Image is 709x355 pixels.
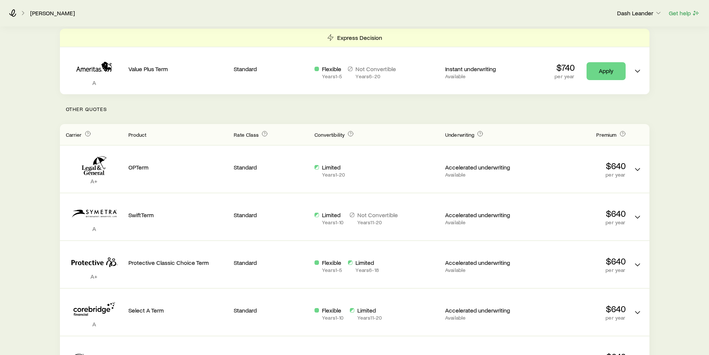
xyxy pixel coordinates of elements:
p: A [66,225,122,232]
p: Flexible [322,307,344,314]
p: per year [526,219,626,225]
p: Standard [234,164,309,171]
p: Instant underwriting [445,65,520,73]
p: Years 11 - 20 [357,315,382,321]
span: Underwriting [445,131,474,138]
p: Available [445,267,520,273]
p: Available [445,73,520,79]
p: $640 [526,304,626,314]
span: Convertibility [314,131,345,138]
p: Standard [234,259,309,266]
p: $640 [526,161,626,171]
p: per year [555,73,574,79]
p: A [66,320,122,328]
p: Accelerated underwriting [445,211,520,219]
p: Years 1 - 10 [322,219,344,225]
button: Get help [668,9,700,18]
button: Dash Leander [617,9,662,18]
a: [PERSON_NAME] [30,10,75,17]
p: $740 [555,62,574,73]
p: Years 6 - 18 [355,267,379,273]
p: Limited [357,307,382,314]
span: Product [128,131,147,138]
p: Years 1 - 10 [322,315,344,321]
p: Standard [234,211,309,219]
p: per year [526,172,626,178]
p: $640 [526,256,626,266]
div: Term quotes [60,29,649,94]
p: Limited [355,259,379,266]
p: Standard [234,307,309,314]
span: Premium [596,131,616,138]
p: A+ [66,177,122,185]
p: Flexible [322,259,342,266]
p: SwiftTerm [128,211,228,219]
p: Value Plus Term [128,65,228,73]
p: $640 [526,208,626,219]
p: Flexible [322,65,342,73]
p: Available [445,315,520,321]
span: Rate Class [234,131,259,138]
p: OPTerm [128,164,228,171]
span: Carrier [66,131,82,138]
p: Years 1 - 5 [322,73,342,79]
p: Other Quotes [60,94,649,124]
p: per year [526,267,626,273]
p: Accelerated underwriting [445,307,520,314]
p: Protective Classic Choice Term [128,259,228,266]
p: A+ [66,273,122,280]
p: Dash Leander [617,9,662,17]
p: Available [445,172,520,178]
p: Years 6 - 20 [355,73,396,79]
p: Standard [234,65,309,73]
p: Express Decision [337,34,382,41]
p: Limited [322,211,344,219]
p: Accelerated underwriting [445,164,520,171]
p: Not Convertible [357,211,398,219]
p: Available [445,219,520,225]
a: Apply [587,62,626,80]
p: Years 11 - 20 [357,219,398,225]
p: A [66,79,122,86]
p: per year [526,315,626,321]
p: Select A Term [128,307,228,314]
p: Limited [322,164,345,171]
p: Accelerated underwriting [445,259,520,266]
p: Not Convertible [355,65,396,73]
p: Years 1 - 20 [322,172,345,178]
p: Years 1 - 5 [322,267,342,273]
